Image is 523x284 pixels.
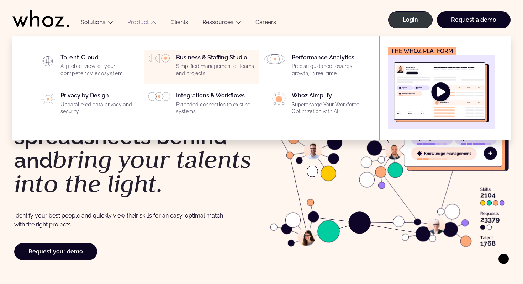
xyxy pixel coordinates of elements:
a: Request a demo [437,11,511,28]
p: Simplified management of teams and projects [176,63,255,77]
a: Performance AnalyticsPrecise guidance towards growth, in real time [264,54,371,80]
a: Login [388,11,433,28]
a: Product [127,19,149,26]
p: Identify your best people and quickly view their skills for an easy, optimal match with the right... [14,211,234,229]
p: Extended connection to existing systems [176,101,255,115]
a: Integrations & WorkflowsExtended connection to existing systems [148,92,255,118]
img: HP_PICTO_GESTION-PORTEFEUILLE-PROJETS.svg [148,54,170,63]
a: Clients [164,19,195,28]
img: HP_PICTO_CARTOGRAPHIE-1.svg [41,54,55,68]
div: Performance Analytics [292,54,371,80]
button: Ressources [195,19,248,28]
img: PICTO_INTEGRATION.svg [148,92,170,101]
p: Unparalleled data privacy and security [60,101,139,115]
img: PICTO_CONFIANCE_NUMERIQUE.svg [41,92,55,106]
a: The Whoz platform [388,47,495,129]
h1: Leave your spreadsheets behind and [14,105,258,195]
a: Request your demo [14,243,97,260]
iframe: Chatbot [476,237,513,274]
div: Integrations & Workflows [176,92,255,118]
div: Talent Cloud [60,54,139,80]
div: Privacy by Design [60,92,139,118]
img: PICTO_ECLAIRER-1-e1756198033837.png [272,92,286,106]
figcaption: The Whoz platform [388,47,456,55]
em: bring your talents into the light. [14,144,252,199]
div: Whoz AImplify [292,92,371,118]
a: Careers [248,19,283,28]
a: Ressources [202,19,233,26]
p: Precise guidance towards growth, in real time [292,63,371,77]
div: Business & Staffing Studio [176,54,255,80]
a: Business & Staffing StudioSimplified management of teams and projects [148,54,255,80]
p: Supercharge Your Workforce Optimization with AI [292,101,371,115]
img: HP_PICTO_ANALYSE_DE_PERFORMANCES.svg [264,54,286,64]
p: A global view of your competency ecosystem [60,63,139,77]
button: Product [120,19,164,28]
a: Privacy by DesignUnparalleled data privacy and security [32,92,139,118]
a: Whoz AImplifySupercharge Your Workforce Optimization with AI [264,92,371,118]
a: Talent CloudA global view of your competency ecosystem [32,54,139,80]
button: Solutions [74,19,120,28]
